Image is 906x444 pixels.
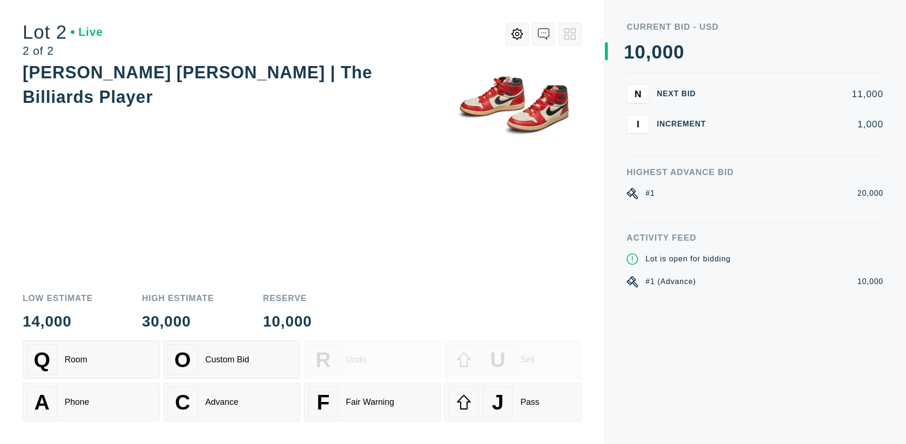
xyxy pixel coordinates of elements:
div: 10,000 [263,314,312,329]
span: N [635,88,641,99]
div: Increment [657,120,713,128]
div: 1,000 [721,119,883,129]
div: #1 [646,188,655,199]
span: I [637,118,639,129]
div: Room [65,355,87,365]
div: #1 (Advance) [646,276,696,287]
span: C [175,390,190,414]
div: Highest Advance Bid [627,168,883,176]
button: QRoom [23,340,159,379]
div: 2 of 2 [23,45,103,57]
div: 0 [635,42,646,61]
div: 0 [652,42,663,61]
span: J [492,390,503,414]
div: 11,000 [721,89,883,99]
div: Advance [205,397,238,407]
div: Phone [65,397,89,407]
button: USell [445,340,581,379]
div: Live [71,26,103,38]
span: R [316,348,331,372]
div: Activity Feed [627,234,883,242]
div: [PERSON_NAME] [PERSON_NAME] | The Billiards Player [23,63,372,107]
button: OCustom Bid [163,340,300,379]
div: 30,000 [142,314,214,329]
button: JPass [445,383,581,421]
span: U [490,348,505,372]
button: APhone [23,383,159,421]
button: CAdvance [163,383,300,421]
div: Lot is open for bidding [646,253,730,265]
div: Pass [520,397,539,407]
span: Q [34,348,50,372]
div: 1 [624,42,635,61]
div: Undo [346,355,366,365]
div: Fair Warning [346,397,394,407]
button: I [627,115,649,134]
div: Custom Bid [205,355,249,365]
div: 14,000 [23,314,93,329]
div: Current Bid - USD [627,23,883,31]
div: Reserve [263,294,312,302]
div: Lot 2 [23,23,103,42]
div: Low Estimate [23,294,93,302]
button: FFair Warning [304,383,441,421]
span: O [175,348,191,372]
div: 0 [673,42,684,61]
div: Sell [520,355,535,365]
span: A [34,390,50,414]
div: 0 [663,42,673,61]
div: , [646,42,652,231]
button: RUndo [304,340,441,379]
button: N [627,84,649,103]
span: F [317,390,329,414]
div: Next Bid [657,90,713,98]
div: High Estimate [142,294,214,302]
div: 10,000 [857,276,883,287]
div: 20,000 [857,188,883,199]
